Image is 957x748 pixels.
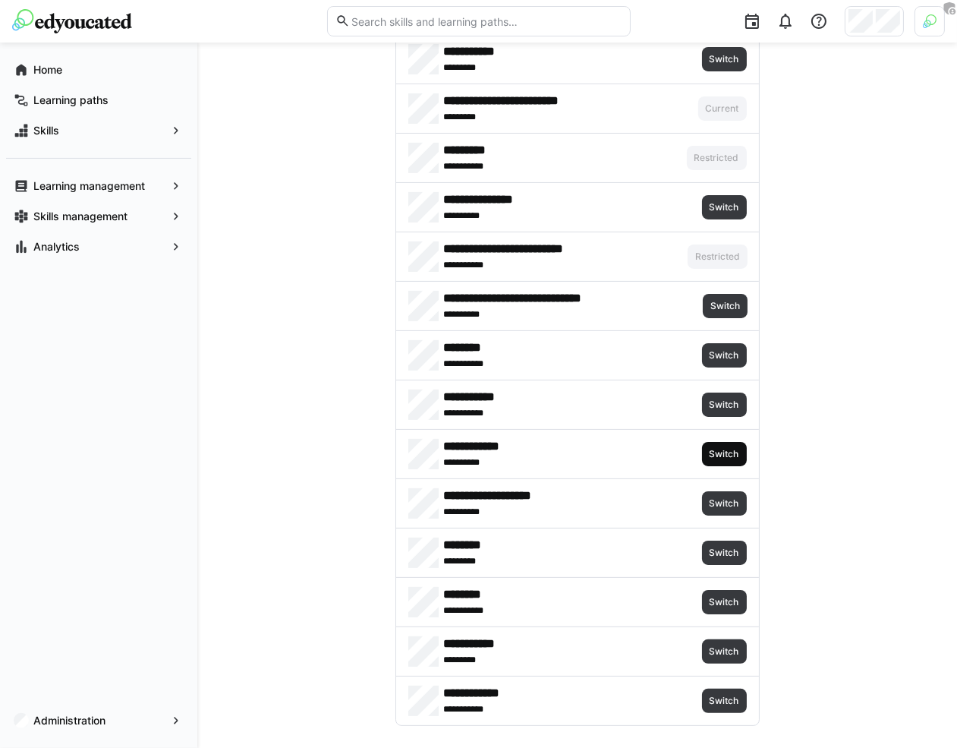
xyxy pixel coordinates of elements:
[708,349,741,361] span: Switch
[702,195,747,219] button: Switch
[702,689,747,713] button: Switch
[708,695,741,707] span: Switch
[702,343,747,368] button: Switch
[708,399,741,411] span: Switch
[687,146,747,170] button: Restricted
[702,541,747,565] button: Switch
[702,590,747,614] button: Switch
[702,393,747,417] button: Switch
[702,639,747,664] button: Switch
[708,448,741,460] span: Switch
[708,547,741,559] span: Switch
[708,596,741,608] span: Switch
[708,645,741,658] span: Switch
[709,300,741,312] span: Switch
[702,47,747,71] button: Switch
[688,245,748,269] button: Restricted
[698,96,747,121] button: Current
[708,497,741,510] span: Switch
[708,201,741,213] span: Switch
[702,491,747,516] button: Switch
[694,251,741,263] span: Restricted
[708,53,741,65] span: Switch
[703,294,748,318] button: Switch
[693,152,741,164] span: Restricted
[702,442,747,466] button: Switch
[704,103,741,115] span: Current
[350,14,622,28] input: Search skills and learning paths…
